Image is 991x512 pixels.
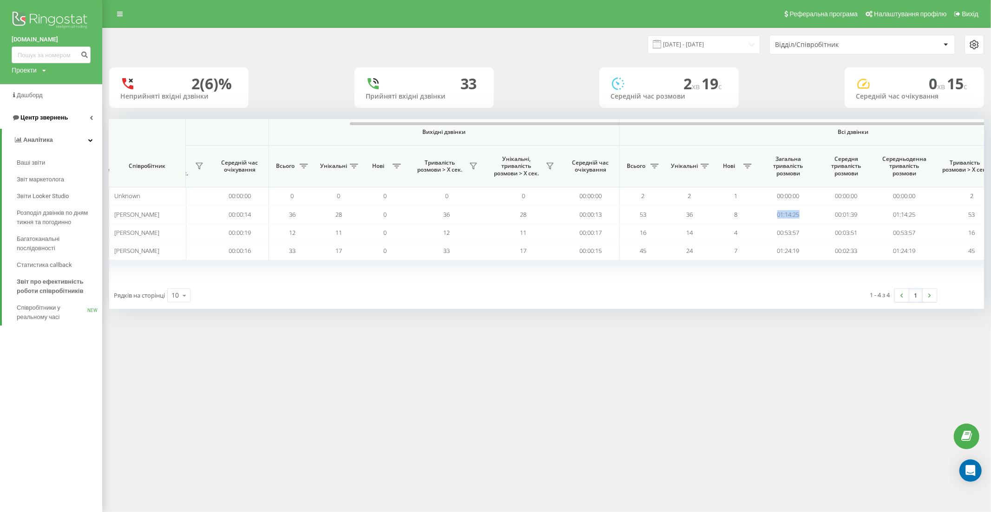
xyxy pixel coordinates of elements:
[17,154,102,171] a: Ваші звіти
[17,175,64,184] span: Звіт маркетолога
[23,136,53,143] span: Аналiтика
[444,246,450,255] span: 33
[671,162,698,170] span: Унікальні
[817,224,875,242] td: 00:03:51
[562,187,620,205] td: 00:00:00
[875,224,933,242] td: 00:53:57
[218,159,262,173] span: Середній час очікування
[947,73,967,93] span: 15
[291,128,598,136] span: Вихідні дзвінки
[735,228,738,237] span: 4
[520,228,527,237] span: 11
[759,187,817,205] td: 00:00:00
[12,9,91,33] img: Ringostat logo
[937,81,947,92] span: хв
[702,73,722,93] span: 19
[688,192,691,200] span: 2
[20,114,68,121] span: Центр звернень
[759,224,817,242] td: 00:53:57
[969,246,975,255] span: 45
[824,155,868,177] span: Середня тривалість розмови
[870,290,890,299] div: 1 - 4 з 4
[17,208,98,227] span: Розподіл дзвінків по дням тижня та погодинно
[17,303,87,322] span: Співробітники у реальному часі
[718,81,722,92] span: c
[289,246,295,255] span: 33
[191,75,232,93] div: 2 (6)%
[17,92,43,99] span: Дашборд
[490,155,543,177] span: Унікальні, тривалість розмови > Х сек.
[337,192,341,200] span: 0
[856,93,973,100] div: Середній час очікування
[817,205,875,223] td: 00:01:39
[562,224,620,242] td: 00:00:17
[759,205,817,223] td: 01:14:25
[882,155,926,177] span: Середньоденна тривалість розмови
[335,210,342,219] span: 28
[17,260,72,270] span: Статистика callback
[114,246,159,255] span: [PERSON_NAME]
[460,75,477,93] div: 33
[444,228,450,237] span: 12
[17,273,102,299] a: Звіт про ефективність роботи співробітників
[17,231,102,257] a: Багатоканальні послідовності
[211,242,269,260] td: 00:00:16
[969,210,975,219] span: 53
[692,81,702,92] span: хв
[775,41,886,49] div: Відділ/Співробітник
[683,73,702,93] span: 2
[274,162,297,170] span: Всього
[964,81,967,92] span: c
[759,242,817,260] td: 01:24:19
[211,187,269,205] td: 00:00:00
[610,93,728,100] div: Середній час розмови
[413,159,466,173] span: Тривалість розмови > Х сек.
[17,205,102,231] a: Розподіл дзвінків по дням тижня та погодинно
[171,291,179,300] div: 10
[909,289,923,302] a: 1
[686,228,693,237] span: 14
[735,192,738,200] span: 1
[735,210,738,219] span: 8
[640,246,646,255] span: 45
[384,210,387,219] span: 0
[335,228,342,237] span: 11
[17,299,102,326] a: Співробітники у реальному часіNEW
[17,257,102,273] a: Статистика callback
[366,93,483,100] div: Прийняті вхідні дзвінки
[2,129,102,151] a: Аналiтика
[17,277,98,296] span: Звіт про ефективність роботи співробітників
[12,35,91,44] a: [DOMAIN_NAME]
[445,192,448,200] span: 0
[117,162,177,170] span: Співробітник
[384,228,387,237] span: 0
[384,192,387,200] span: 0
[929,73,947,93] span: 0
[624,162,648,170] span: Всього
[291,192,294,200] span: 0
[875,187,933,205] td: 00:00:00
[790,10,858,18] span: Реферальна програма
[17,171,102,188] a: Звіт маркетолога
[520,246,527,255] span: 17
[444,210,450,219] span: 36
[969,228,975,237] span: 16
[735,246,738,255] span: 7
[335,246,342,255] span: 17
[640,228,646,237] span: 16
[120,93,237,100] div: Неприйняті вхідні дзвінки
[569,159,612,173] span: Середній час очікування
[766,155,810,177] span: Загальна тривалість розмови
[875,205,933,223] td: 01:14:25
[17,158,45,167] span: Ваші звіти
[17,188,102,205] a: Звіти Looker Studio
[640,210,646,219] span: 53
[520,210,527,219] span: 28
[717,162,741,170] span: Нові
[289,210,295,219] span: 36
[211,224,269,242] td: 00:00:19
[12,66,37,75] div: Проекти
[114,291,165,299] span: Рядків на сторінці
[114,210,159,219] span: [PERSON_NAME]
[17,234,98,253] span: Багатоканальні послідовності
